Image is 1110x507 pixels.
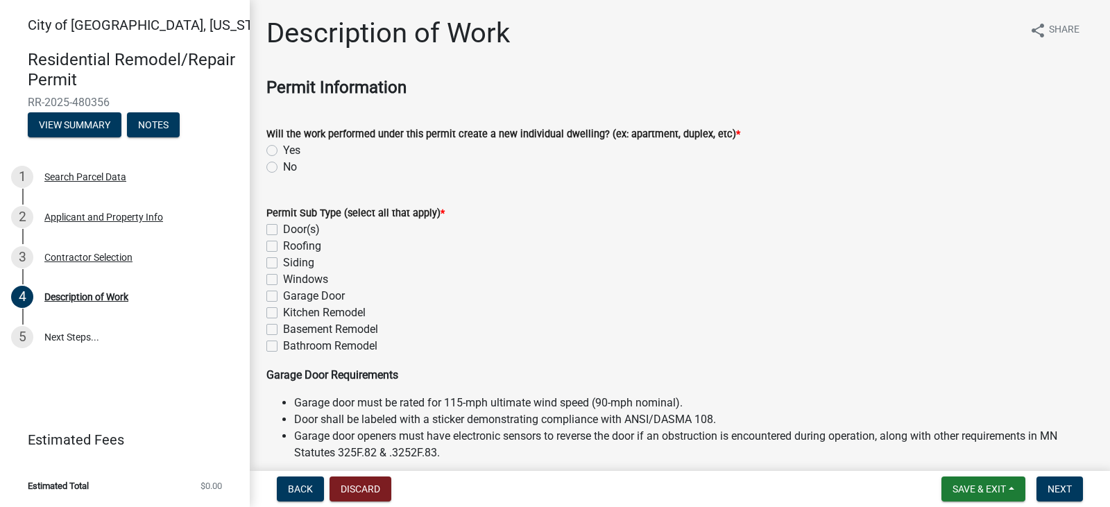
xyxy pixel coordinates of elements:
[1049,22,1079,39] span: Share
[283,321,378,338] label: Basement Remodel
[266,130,740,139] label: Will the work performed under this permit create a new individual dwelling? (ex: apartment, duple...
[283,288,345,304] label: Garage Door
[44,172,126,182] div: Search Parcel Data
[11,426,228,454] a: Estimated Fees
[28,96,222,109] span: RR-2025-480356
[44,252,133,262] div: Contractor Selection
[44,212,163,222] div: Applicant and Property Info
[44,292,128,302] div: Description of Work
[266,78,407,97] strong: Permit Information
[200,481,222,490] span: $0.00
[283,338,377,354] label: Bathroom Remodel
[28,112,121,137] button: View Summary
[28,17,280,33] span: City of [GEOGRAPHIC_DATA], [US_STATE]
[28,120,121,131] wm-modal-confirm: Summary
[330,476,391,501] button: Discard
[11,206,33,228] div: 2
[266,17,510,50] h1: Description of Work
[11,286,33,308] div: 4
[277,476,324,501] button: Back
[294,395,1093,411] li: Garage door must be rated for 115-mph ultimate wind speed (90-mph nominal).
[283,255,314,271] label: Siding
[127,120,180,131] wm-modal-confirm: Notes
[941,476,1025,501] button: Save & Exit
[283,304,366,321] label: Kitchen Remodel
[11,326,33,348] div: 5
[953,483,1006,495] span: Save & Exit
[266,209,445,218] label: Permit Sub Type (select all that apply)
[266,368,398,381] strong: Garage Door Requirements
[1036,476,1083,501] button: Next
[288,483,313,495] span: Back
[283,159,297,175] label: No
[11,246,33,268] div: 3
[28,481,89,490] span: Estimated Total
[11,166,33,188] div: 1
[283,271,328,288] label: Windows
[283,238,321,255] label: Roofing
[1018,17,1091,44] button: shareShare
[294,428,1093,461] li: Garage door openers must have electronic sensors to reverse the door if an obstruction is encount...
[1030,22,1046,39] i: share
[28,50,239,90] h4: Residential Remodel/Repair Permit
[127,112,180,137] button: Notes
[283,221,320,238] label: Door(s)
[283,142,300,159] label: Yes
[1048,483,1072,495] span: Next
[294,411,1093,428] li: Door shall be labeled with a sticker demonstrating compliance with ANSI/DASMA 108.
